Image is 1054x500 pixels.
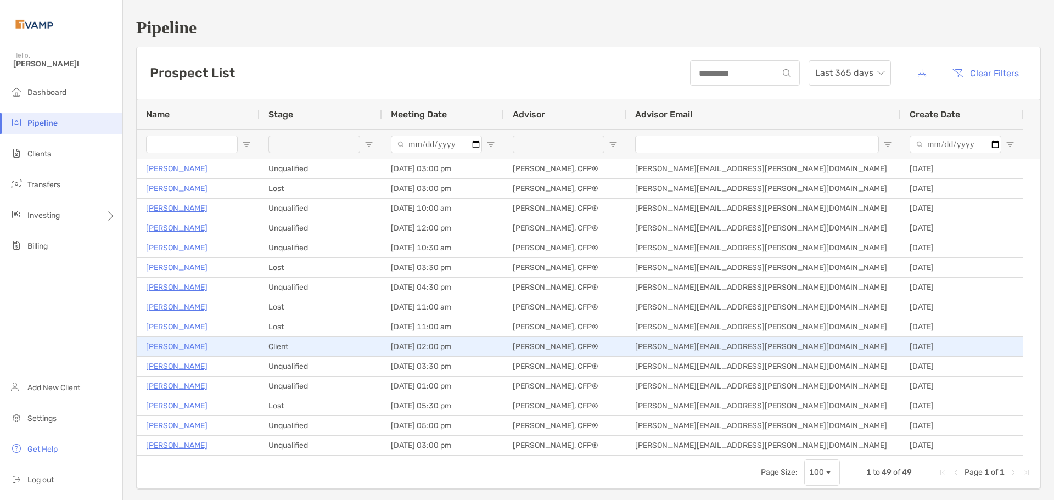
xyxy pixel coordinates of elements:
[901,199,1023,218] div: [DATE]
[901,317,1023,336] div: [DATE]
[504,436,626,455] div: [PERSON_NAME], CFP®
[260,258,382,277] div: Lost
[10,147,23,160] img: clients icon
[13,59,116,69] span: [PERSON_NAME]!
[504,278,626,297] div: [PERSON_NAME], CFP®
[146,320,208,334] a: [PERSON_NAME]
[382,159,504,178] div: [DATE] 03:00 pm
[382,396,504,415] div: [DATE] 05:30 pm
[146,439,208,452] p: [PERSON_NAME]
[783,69,791,77] img: input icon
[626,297,901,317] div: [PERSON_NAME][EMAIL_ADDRESS][PERSON_NAME][DOMAIN_NAME]
[27,149,51,159] span: Clients
[146,399,208,413] a: [PERSON_NAME]
[504,357,626,376] div: [PERSON_NAME], CFP®
[504,218,626,238] div: [PERSON_NAME], CFP®
[504,377,626,396] div: [PERSON_NAME], CFP®
[626,159,901,178] div: [PERSON_NAME][EMAIL_ADDRESS][PERSON_NAME][DOMAIN_NAME]
[260,436,382,455] div: Unqualified
[513,109,545,120] span: Advisor
[626,258,901,277] div: [PERSON_NAME][EMAIL_ADDRESS][PERSON_NAME][DOMAIN_NAME]
[382,337,504,356] div: [DATE] 02:00 pm
[382,218,504,238] div: [DATE] 12:00 pm
[260,238,382,257] div: Unqualified
[504,297,626,317] div: [PERSON_NAME], CFP®
[504,317,626,336] div: [PERSON_NAME], CFP®
[260,416,382,435] div: Unqualified
[504,159,626,178] div: [PERSON_NAME], CFP®
[873,468,880,477] span: to
[146,201,208,215] a: [PERSON_NAME]
[146,359,208,373] a: [PERSON_NAME]
[10,208,23,221] img: investing icon
[504,396,626,415] div: [PERSON_NAME], CFP®
[10,116,23,129] img: pipeline icon
[146,300,208,314] a: [PERSON_NAME]
[901,416,1023,435] div: [DATE]
[260,278,382,297] div: Unqualified
[10,442,23,455] img: get-help icon
[382,357,504,376] div: [DATE] 03:30 pm
[382,258,504,277] div: [DATE] 03:30 pm
[10,85,23,98] img: dashboard icon
[10,177,23,190] img: transfers icon
[146,162,208,176] p: [PERSON_NAME]
[268,109,293,120] span: Stage
[260,357,382,376] div: Unqualified
[504,238,626,257] div: [PERSON_NAME], CFP®
[382,416,504,435] div: [DATE] 05:00 pm
[146,241,208,255] p: [PERSON_NAME]
[635,136,879,153] input: Advisor Email Filter Input
[626,179,901,198] div: [PERSON_NAME][EMAIL_ADDRESS][PERSON_NAME][DOMAIN_NAME]
[27,211,60,220] span: Investing
[1022,468,1031,477] div: Last Page
[242,140,251,149] button: Open Filter Menu
[146,182,208,195] a: [PERSON_NAME]
[150,65,235,81] h3: Prospect List
[10,473,23,486] img: logout icon
[391,109,447,120] span: Meeting Date
[866,468,871,477] span: 1
[27,88,66,97] span: Dashboard
[901,357,1023,376] div: [DATE]
[146,221,208,235] a: [PERSON_NAME]
[382,238,504,257] div: [DATE] 10:30 am
[260,199,382,218] div: Unqualified
[27,241,48,251] span: Billing
[951,468,960,477] div: Previous Page
[635,109,692,120] span: Advisor Email
[10,239,23,252] img: billing icon
[901,377,1023,396] div: [DATE]
[1009,468,1018,477] div: Next Page
[815,61,884,85] span: Last 365 days
[965,468,983,477] span: Page
[27,180,60,189] span: Transfers
[10,380,23,394] img: add_new_client icon
[27,475,54,485] span: Log out
[626,436,901,455] div: [PERSON_NAME][EMAIL_ADDRESS][PERSON_NAME][DOMAIN_NAME]
[260,297,382,317] div: Lost
[901,278,1023,297] div: [DATE]
[504,416,626,435] div: [PERSON_NAME], CFP®
[260,218,382,238] div: Unqualified
[391,136,482,153] input: Meeting Date Filter Input
[146,340,208,353] a: [PERSON_NAME]
[10,411,23,424] img: settings icon
[382,377,504,396] div: [DATE] 01:00 pm
[146,379,208,393] a: [PERSON_NAME]
[260,159,382,178] div: Unqualified
[804,459,840,486] div: Page Size
[146,280,208,294] p: [PERSON_NAME]
[626,357,901,376] div: [PERSON_NAME][EMAIL_ADDRESS][PERSON_NAME][DOMAIN_NAME]
[984,468,989,477] span: 1
[504,258,626,277] div: [PERSON_NAME], CFP®
[260,337,382,356] div: Client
